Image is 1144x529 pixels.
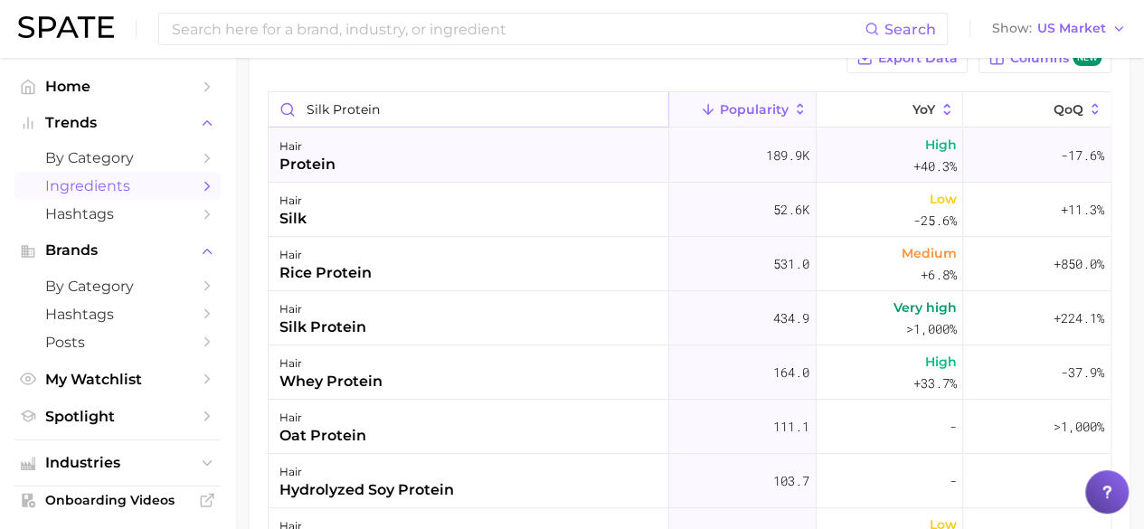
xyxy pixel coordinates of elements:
div: hair [279,190,307,212]
button: hairsilk52.6kLow-25.6%+11.3% [269,183,1111,237]
span: Ingredients [45,177,190,194]
span: 164.0 [773,362,809,383]
span: Trends [45,115,190,131]
span: 434.9 [773,307,809,329]
span: Home [45,78,190,95]
span: - [949,470,956,492]
button: hairsilk protein434.9Very high>1,000%+224.1% [269,291,1111,345]
button: Brands [14,237,221,264]
button: hairoat protein111.1->1,000% [269,400,1111,454]
button: ShowUS Market [988,17,1130,41]
span: High [924,134,956,156]
button: Columnsnew [979,43,1111,73]
div: rice protein [279,262,372,284]
span: Industries [45,455,190,471]
a: Ingredients [14,172,221,200]
button: hairhydrolyzed soy protein103.7-- [269,454,1111,508]
span: +33.7% [912,373,956,394]
span: -25.6% [912,210,956,231]
span: YoY [912,102,935,117]
a: Posts [14,328,221,356]
button: Industries [14,449,221,477]
a: by Category [14,144,221,172]
button: YoY [817,92,964,128]
span: Posts [45,334,190,351]
button: Export Data [846,43,968,73]
div: hair [279,244,372,266]
span: Export Data [878,51,958,66]
span: QoQ [1054,102,1083,117]
span: Hashtags [45,306,190,323]
button: hairprotein189.9kHigh+40.3%-17.6% [269,128,1111,183]
span: 111.1 [773,416,809,438]
span: Brands [45,242,190,259]
span: US Market [1037,24,1106,33]
span: Show [992,24,1032,33]
img: SPATE [18,16,114,38]
span: 531.0 [773,253,809,275]
span: new [1073,50,1101,67]
a: by Category [14,272,221,300]
span: 103.7 [773,470,809,492]
span: +850.0% [1054,253,1104,275]
button: QoQ [963,92,1111,128]
span: +224.1% [1054,307,1104,329]
span: Hashtags [45,205,190,222]
span: - [1097,470,1104,492]
span: Low [929,188,956,210]
span: -17.6% [1061,145,1104,166]
span: - [949,416,956,438]
span: +40.3% [912,156,956,177]
span: -37.9% [1061,362,1104,383]
span: Spotlight [45,408,190,425]
span: Onboarding Videos [45,492,190,508]
span: 189.9k [766,145,809,166]
input: Search here for a brand, industry, or ingredient [170,14,865,44]
span: My Watchlist [45,371,190,388]
div: hair [279,136,336,157]
span: +11.3% [1061,199,1104,221]
span: Popularity [720,102,789,117]
span: +6.8% [920,264,956,286]
div: hair [279,298,366,320]
a: My Watchlist [14,365,221,393]
span: by Category [45,278,190,295]
a: Home [14,72,221,100]
div: hair [279,353,383,374]
div: oat protein [279,425,366,447]
span: 52.6k [773,199,809,221]
div: hair [279,461,454,483]
span: >1,000% [1054,418,1104,435]
span: Columns [1010,50,1101,67]
span: by Category [45,149,190,166]
button: Popularity [669,92,817,128]
button: hairwhey protein164.0High+33.7%-37.9% [269,345,1111,400]
a: Hashtags [14,200,221,228]
span: >1,000% [905,320,956,337]
div: hydrolyzed soy protein [279,479,454,501]
span: Very high [893,297,956,318]
input: Search in hair [269,92,668,127]
button: Trends [14,109,221,137]
span: Search [884,21,936,38]
div: hair [279,407,366,429]
span: High [924,351,956,373]
a: Onboarding Videos [14,486,221,514]
div: silk protein [279,316,366,338]
a: Spotlight [14,402,221,430]
a: Hashtags [14,300,221,328]
span: Medium [901,242,956,264]
div: protein [279,154,336,175]
div: whey protein [279,371,383,392]
div: silk [279,208,307,230]
button: hairrice protein531.0Medium+6.8%+850.0% [269,237,1111,291]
